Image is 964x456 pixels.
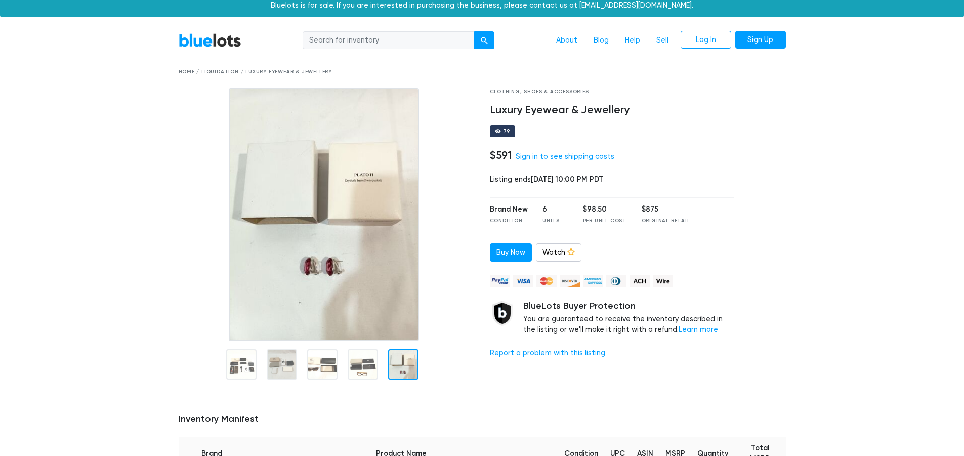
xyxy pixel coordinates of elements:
[648,31,677,50] a: Sell
[490,243,532,262] a: Buy Now
[504,129,511,134] div: 79
[681,31,731,49] a: Log In
[653,275,673,287] img: wire-908396882fe19aaaffefbd8e17b12f2f29708bd78693273c0e28e3a24408487f.png
[229,88,419,341] img: 53470bce-3aca-42af-b793-75ffe986d877-1751300407.jpg
[303,31,475,50] input: Search for inventory
[513,275,533,287] img: visa-79caf175f036a155110d1892330093d4c38f53c55c9ec9e2c3a54a56571784bb.png
[583,204,626,215] div: $98.50
[642,217,690,225] div: Original Retail
[490,301,515,326] img: buyer_protection_shield-3b65640a83011c7d3ede35a8e5a80bfdfaa6a97447f0071c1475b91a4b0b3d01.png
[560,275,580,287] img: discover-82be18ecfda2d062aad2762c1ca80e2d36a4073d45c9e0ffae68cd515fbd3d32.png
[523,301,734,312] h5: BlueLots Buyer Protection
[679,325,718,334] a: Learn more
[536,275,557,287] img: mastercard-42073d1d8d11d6635de4c079ffdb20a4f30a903dc55d1612383a1b395dd17f39.png
[531,175,603,184] span: [DATE] 10:00 PM PDT
[536,243,581,262] a: Watch
[179,33,241,48] a: BlueLots
[523,301,734,336] div: You are guaranteed to receive the inventory described in the listing or we'll make it right with ...
[583,217,626,225] div: Per Unit Cost
[179,68,786,76] div: Home / Liquidation / Luxury Eyewear & Jewellery
[490,349,605,357] a: Report a problem with this listing
[583,275,603,287] img: american_express-ae2a9f97a040b4b41f6397f7637041a5861d5f99d0716c09922aba4e24c8547d.png
[490,275,510,287] img: paypal_credit-80455e56f6e1299e8d57f40c0dcee7b8cd4ae79b9eccbfc37e2480457ba36de9.png
[490,217,528,225] div: Condition
[490,149,512,162] h4: $591
[490,174,734,185] div: Listing ends
[548,31,585,50] a: About
[735,31,786,49] a: Sign Up
[542,217,568,225] div: Units
[179,413,786,425] h5: Inventory Manifest
[630,275,650,287] img: ach-b7992fed28a4f97f893c574229be66187b9afb3f1a8d16a4691d3d3140a8ab00.png
[490,104,734,117] h4: Luxury Eyewear & Jewellery
[585,31,617,50] a: Blog
[642,204,690,215] div: $875
[542,204,568,215] div: 6
[490,88,734,96] div: Clothing, Shoes & Accessories
[617,31,648,50] a: Help
[606,275,626,287] img: diners_club-c48f30131b33b1bb0e5d0e2dbd43a8bea4cb12cb2961413e2f4250e06c020426.png
[516,152,614,161] a: Sign in to see shipping costs
[490,204,528,215] div: Brand New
